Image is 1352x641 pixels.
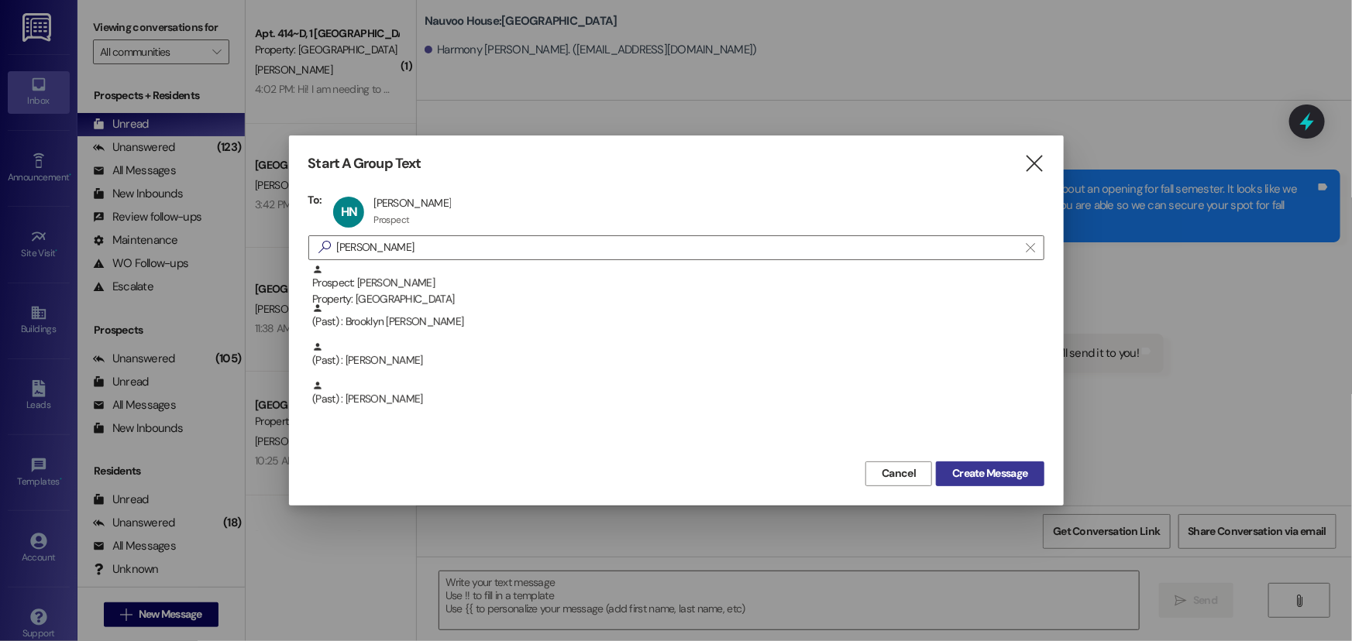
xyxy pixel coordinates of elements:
[312,341,1044,368] div: (Past) : [PERSON_NAME]
[1027,242,1035,254] i: 
[308,193,322,207] h3: To:
[373,196,451,210] div: [PERSON_NAME]
[341,204,357,220] span: HN
[1023,156,1044,172] i: 
[308,303,1044,341] div: (Past) : Brooklyn [PERSON_NAME]
[312,291,1044,307] div: Property: [GEOGRAPHIC_DATA]
[308,155,421,173] h3: Start A Group Text
[936,461,1044,486] button: Create Message
[373,214,409,226] div: Prospect
[308,264,1044,303] div: Prospect: [PERSON_NAME]Property: [GEOGRAPHIC_DATA]
[865,461,932,486] button: Cancel
[312,239,337,255] i: 
[312,264,1044,308] div: Prospect: [PERSON_NAME]
[1019,236,1044,259] button: Clear text
[312,303,1044,330] div: (Past) : Brooklyn [PERSON_NAME]
[337,237,1019,259] input: Search for any contact or apartment
[308,380,1044,419] div: (Past) : [PERSON_NAME]
[308,341,1044,380] div: (Past) : [PERSON_NAME]
[882,465,916,482] span: Cancel
[312,380,1044,407] div: (Past) : [PERSON_NAME]
[952,465,1027,482] span: Create Message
